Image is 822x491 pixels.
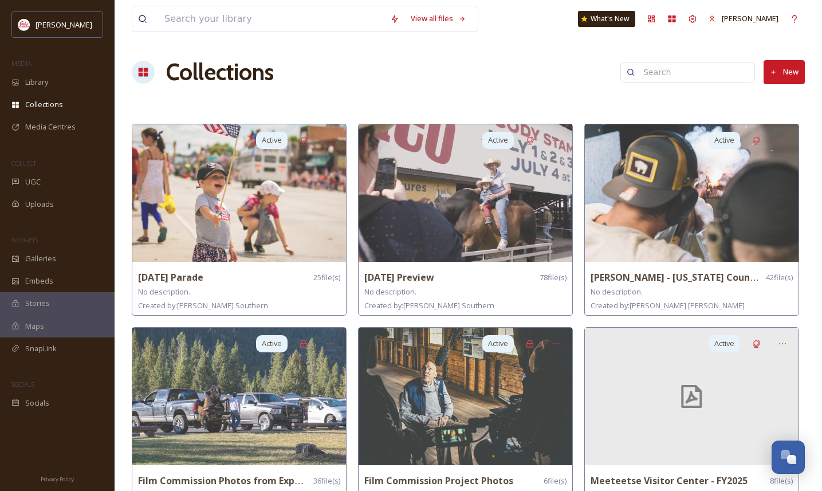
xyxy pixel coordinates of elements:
[138,300,268,311] span: Created by: [PERSON_NAME] Southern
[11,380,34,388] span: SOCIALS
[25,298,50,309] span: Stories
[25,276,53,286] span: Embeds
[11,235,38,244] span: WIDGETS
[313,476,340,486] span: 36 file(s)
[132,124,346,262] img: 6a245777-1441-43af-9292-a9ff2999359d.jpg
[262,338,282,349] span: Active
[770,476,793,486] span: 8 file(s)
[25,321,44,332] span: Maps
[764,60,805,84] button: New
[41,472,74,485] a: Privacy Policy
[722,13,778,23] span: [PERSON_NAME]
[313,272,340,283] span: 25 file(s)
[25,343,57,354] span: SnapLink
[25,77,48,88] span: Library
[544,476,567,486] span: 6 file(s)
[159,6,384,32] input: Search your library
[25,99,63,110] span: Collections
[540,272,567,283] span: 78 file(s)
[262,135,282,146] span: Active
[11,159,36,167] span: COLLECT
[11,59,32,68] span: MEDIA
[25,253,56,264] span: Galleries
[766,272,793,283] span: 42 file(s)
[18,19,30,30] img: images%20(1).png
[364,271,434,284] strong: [DATE] Preview
[364,300,494,311] span: Created by: [PERSON_NAME] Southern
[138,286,190,297] span: No description.
[591,271,812,284] strong: [PERSON_NAME] - [US_STATE] Country Magazine
[138,271,203,284] strong: [DATE] Parade
[359,328,572,465] img: a6b5d6e4-a062-48ee-9214-c470d0bd5a5d.jpg
[405,7,472,30] a: View all files
[25,199,54,210] span: Uploads
[41,476,74,483] span: Privacy Policy
[714,135,734,146] span: Active
[591,286,643,297] span: No description.
[488,135,508,146] span: Active
[166,55,274,89] a: Collections
[138,474,396,487] strong: Film Commission Photos from Expedition Unknown 2024
[714,338,734,349] span: Active
[36,19,92,30] span: [PERSON_NAME]
[772,441,805,474] button: Open Chat
[591,474,748,487] strong: Meeteetse Visitor Center - FY2025
[578,11,635,27] a: What's New
[585,124,799,262] img: 5d85bc03-3da2-415c-811a-38cc8f57c1c6.jpg
[25,121,76,132] span: Media Centres
[488,338,508,349] span: Active
[591,300,745,311] span: Created by: [PERSON_NAME] [PERSON_NAME]
[132,328,346,465] img: 04e090d8-7308-46f3-b72c-6c397829ef16.jpg
[364,286,416,297] span: No description.
[25,176,41,187] span: UGC
[638,61,749,84] input: Search
[25,398,49,408] span: Socials
[703,7,784,30] a: [PERSON_NAME]
[359,124,572,262] img: 86cec67d-ce5b-4e60-beee-f4c5d4239990.jpg
[364,474,513,487] strong: Film Commission Project Photos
